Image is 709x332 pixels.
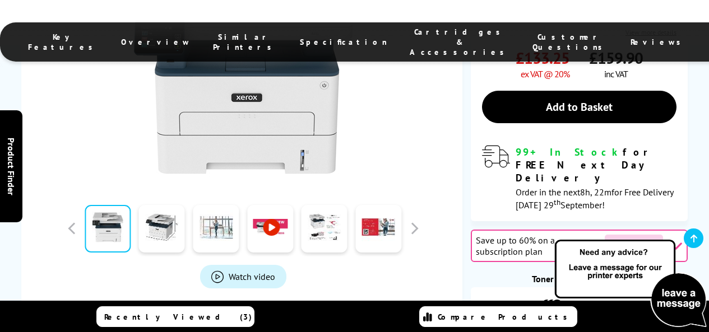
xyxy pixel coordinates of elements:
span: Key Features [28,32,99,52]
a: Product_All_Videos [200,265,286,288]
span: Product Finder [6,137,17,195]
a: Recently Viewed (3) [96,306,254,327]
span: Compare Products [438,312,573,322]
span: Order in the next for Free Delivery [DATE] 29 September! [516,186,673,211]
span: Recently Viewed (3) [104,312,252,322]
span: 99+ In Stock [516,146,623,158]
sup: th [554,197,560,207]
div: modal_delivery [482,146,676,210]
a: Add to Basket [482,91,676,123]
span: View [605,235,663,256]
span: inc VAT [604,68,628,80]
span: Save up to 60% on a subscription plan [476,235,602,257]
span: Overview [121,37,191,47]
span: Reviews [631,37,687,47]
div: Toner Cartridge Costs [471,273,688,284]
span: ex VAT @ 20% [521,68,569,80]
div: for FREE Next Day Delivery [516,146,676,184]
span: Customer Questions [532,32,608,52]
span: Similar Printers [213,32,277,52]
span: Cartridges & Accessories [410,27,510,57]
img: Open Live Chat window [552,238,709,330]
span: Specification [300,37,387,47]
a: Compare Products [419,306,577,327]
span: Watch video [229,271,275,282]
span: 8h, 22m [580,186,611,198]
